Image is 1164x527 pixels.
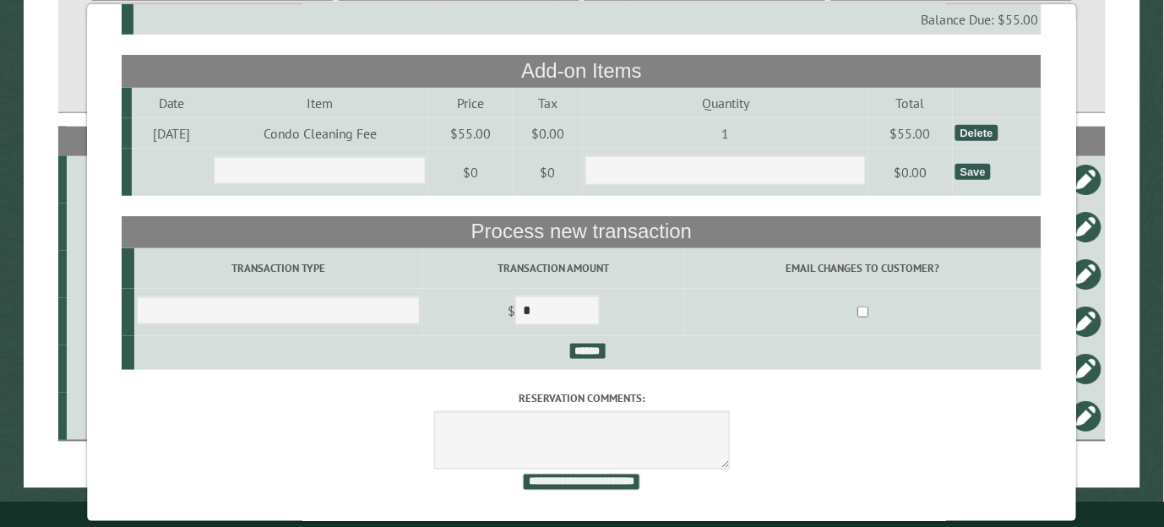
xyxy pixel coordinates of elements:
div: 12 [73,171,124,188]
td: Item [211,88,428,118]
td: $0.00 [868,149,953,196]
label: Email changes to customer? [688,260,1039,276]
div: Save [955,164,991,180]
label: Transaction Type [137,260,420,276]
td: Quantity [584,88,869,118]
div: 1 [73,219,124,236]
td: Price [429,88,514,118]
td: Tax [513,88,583,118]
td: $55.00 [429,118,514,149]
div: 6 [73,361,124,378]
div: 3 [73,266,124,283]
td: Date [132,88,211,118]
td: $0 [513,149,583,196]
td: Condo Cleaning Fee [211,118,428,149]
th: Add-on Items [122,55,1042,87]
div: C8 [73,408,124,425]
td: $ [423,289,685,336]
div: Delete [955,125,998,141]
label: Reservation comments: [122,390,1042,406]
td: 1 [584,118,869,149]
label: Transaction Amount [426,260,683,276]
td: [DATE] [132,118,211,149]
td: Total [868,88,953,118]
th: Process new transaction [122,216,1042,248]
td: $0 [429,149,514,196]
div: C8 [73,313,124,330]
td: $55.00 [868,118,953,149]
th: Site [67,127,127,156]
td: Balance Due: $55.00 [133,4,1042,35]
td: $0.00 [513,118,583,149]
